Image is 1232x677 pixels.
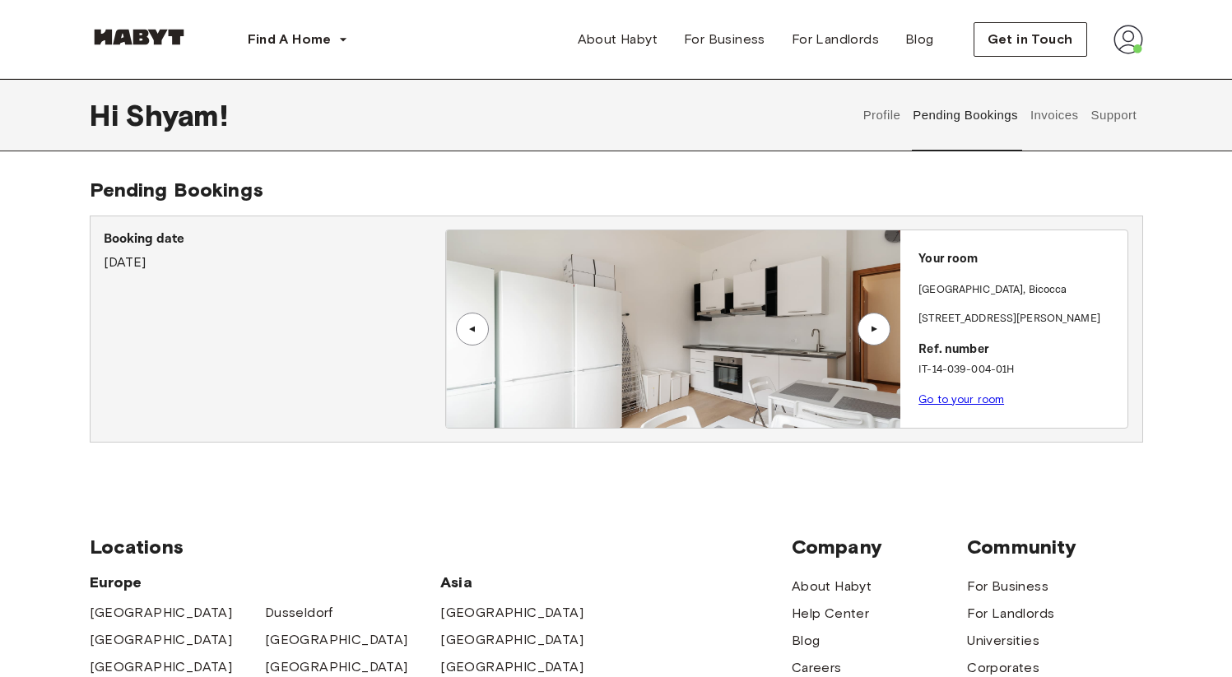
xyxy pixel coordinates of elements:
div: [DATE] [104,230,445,272]
span: For Business [684,30,765,49]
a: [GEOGRAPHIC_DATA] [265,630,408,650]
span: Europe [90,573,441,592]
button: Support [1089,79,1139,151]
a: Go to your room [918,393,1004,406]
a: [GEOGRAPHIC_DATA] [265,657,408,677]
span: For Landlords [792,30,879,49]
a: For Landlords [967,604,1054,624]
a: For Landlords [779,23,892,56]
a: Dusseldorf [265,603,333,623]
button: Pending Bookings [911,79,1020,151]
span: Community [967,535,1142,559]
a: [GEOGRAPHIC_DATA] [90,630,233,650]
p: [STREET_ADDRESS][PERSON_NAME] [918,311,1121,327]
a: About Habyt [792,577,872,596]
a: Blog [792,631,821,651]
span: Company [792,535,967,559]
p: Ref. number [918,341,1121,359]
div: ▲ [464,324,481,334]
span: Get in Touch [988,30,1073,49]
a: Blog [892,23,947,56]
p: [GEOGRAPHIC_DATA] , Bicocca [918,282,1067,299]
a: [GEOGRAPHIC_DATA] [440,603,583,623]
a: For Business [671,23,779,56]
button: Profile [861,79,903,151]
p: IT-14-039-004-01H [918,362,1121,378]
span: Find A Home [248,30,332,49]
img: Habyt [90,29,188,45]
p: Booking date [104,230,445,249]
a: [GEOGRAPHIC_DATA] [90,657,233,677]
img: Image of the room [446,230,900,428]
a: About Habyt [565,23,671,56]
img: avatar [1113,25,1143,54]
div: user profile tabs [857,79,1142,151]
a: For Business [967,577,1048,596]
a: [GEOGRAPHIC_DATA] [440,657,583,677]
span: Blog [905,30,934,49]
div: ▲ [866,324,882,334]
span: Asia [440,573,616,592]
a: [GEOGRAPHIC_DATA] [90,603,233,623]
span: Shyam ! [125,98,228,132]
a: Help Center [792,604,869,624]
p: Your room [918,250,1121,269]
a: Universities [967,631,1039,651]
span: About Habyt [578,30,658,49]
a: [GEOGRAPHIC_DATA] [440,630,583,650]
button: Find A Home [235,23,361,56]
span: Hi [90,98,125,132]
button: Get in Touch [974,22,1087,57]
span: Locations [90,535,792,559]
span: Pending Bookings [90,178,263,202]
button: Invoices [1028,79,1080,151]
